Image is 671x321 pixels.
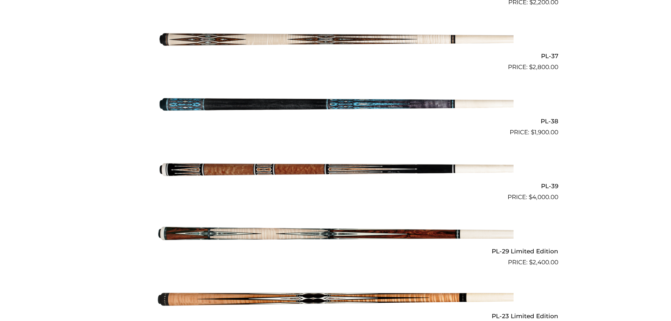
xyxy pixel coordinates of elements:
[529,259,558,266] bdi: 2,400.00
[113,50,558,63] h2: PL-37
[158,75,514,134] img: PL-38
[158,205,514,264] img: PL-29 Limited Edition
[113,10,558,72] a: PL-37 $2,800.00
[529,63,558,70] bdi: 2,800.00
[531,129,534,136] span: $
[529,63,533,70] span: $
[113,115,558,128] h2: PL-38
[113,205,558,267] a: PL-29 Limited Edition $2,400.00
[529,193,532,200] span: $
[529,193,558,200] bdi: 4,000.00
[113,180,558,193] h2: PL-39
[158,140,514,199] img: PL-39
[158,10,514,69] img: PL-37
[113,75,558,137] a: PL-38 $1,900.00
[113,140,558,202] a: PL-39 $4,000.00
[531,129,558,136] bdi: 1,900.00
[529,259,533,266] span: $
[113,245,558,258] h2: PL-29 Limited Edition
